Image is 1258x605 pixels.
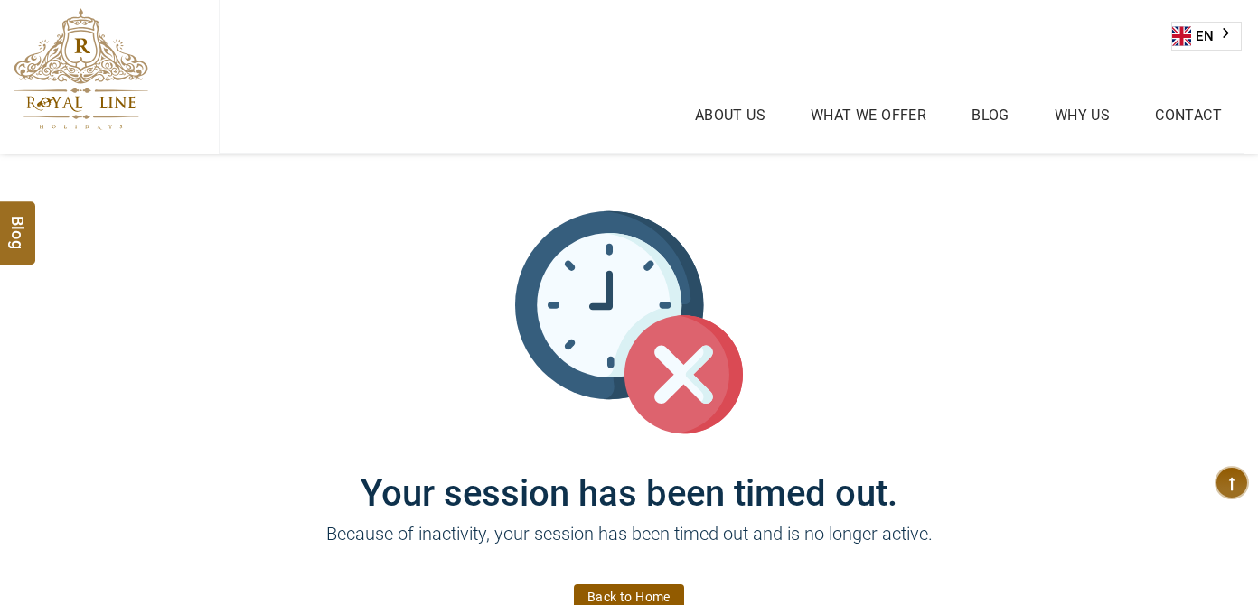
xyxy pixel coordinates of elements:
img: The Royal Line Holidays [14,8,148,130]
div: Language [1171,22,1242,51]
a: Why Us [1050,102,1114,128]
a: EN [1172,23,1241,50]
a: Blog [967,102,1014,128]
a: Contact [1150,102,1226,128]
p: Because of inactivity, your session has been timed out and is no longer active. [87,520,1171,574]
img: session_time_out.svg [515,209,743,436]
a: What we Offer [806,102,931,128]
h1: Your session has been timed out. [87,436,1171,515]
aside: Language selected: English [1171,22,1242,51]
a: About Us [690,102,770,128]
span: Blog [6,216,30,231]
